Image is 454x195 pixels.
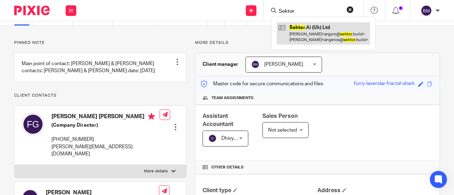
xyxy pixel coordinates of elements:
[221,136,244,141] span: Dhivya S T
[264,62,303,67] span: [PERSON_NAME]
[211,165,244,170] span: Other details
[14,6,50,15] img: Pixie
[203,113,233,127] span: Assistant Accountant
[203,187,317,194] h4: Client type
[208,134,217,143] img: svg%3E
[203,61,238,68] h3: Client manager
[14,93,187,98] p: Client contacts
[278,8,342,15] input: Search
[421,5,432,16] img: svg%3E
[14,40,187,46] p: Pinned note
[354,80,415,88] div: furry-lavendar-fractal-shark
[211,95,254,101] span: Team assignments
[22,113,44,136] img: svg%3E
[347,6,354,13] button: Clear
[51,113,160,122] h4: [PERSON_NAME] [PERSON_NAME]
[201,80,323,87] p: Master code for secure communications and files
[51,143,160,158] p: [PERSON_NAME][EMAIL_ADDRESS][DOMAIN_NAME]
[51,136,160,143] p: [PHONE_NUMBER]
[317,187,432,194] h4: Address
[195,40,440,46] p: More details
[268,128,297,133] span: Not selected
[144,168,168,174] p: More details
[262,113,298,119] span: Sales Person
[251,60,260,69] img: svg%3E
[148,113,155,120] i: Primary
[51,122,160,129] h5: (Company Director)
